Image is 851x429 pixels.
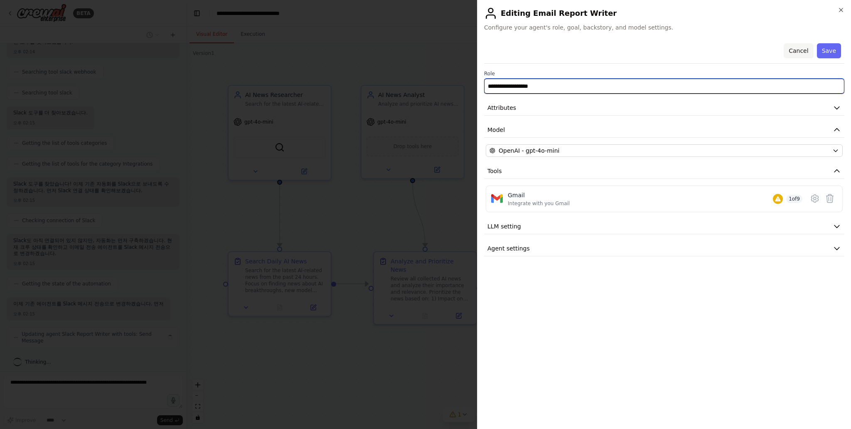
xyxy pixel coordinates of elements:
[487,244,530,253] span: Agent settings
[484,241,844,256] button: Agent settings
[487,167,502,175] span: Tools
[822,191,837,206] button: Delete tool
[484,164,844,179] button: Tools
[484,7,844,20] h2: Editing Email Report Writer
[487,126,505,134] span: Model
[486,144,843,157] button: OpenAI - gpt-4o-mini
[484,122,844,138] button: Model
[784,43,813,58] button: Cancel
[499,146,559,155] span: OpenAI - gpt-4o-mini
[508,200,570,207] div: Integrate with you Gmail
[487,222,521,231] span: LLM setting
[786,195,802,203] span: 1 of 9
[484,23,844,32] span: Configure your agent's role, goal, backstory, and model settings.
[484,70,844,77] label: Role
[484,100,844,116] button: Attributes
[817,43,841,58] button: Save
[807,191,822,206] button: Configure tool
[508,191,570,199] div: Gmail
[484,219,844,234] button: LLM setting
[491,193,503,204] img: Gmail
[487,104,516,112] span: Attributes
